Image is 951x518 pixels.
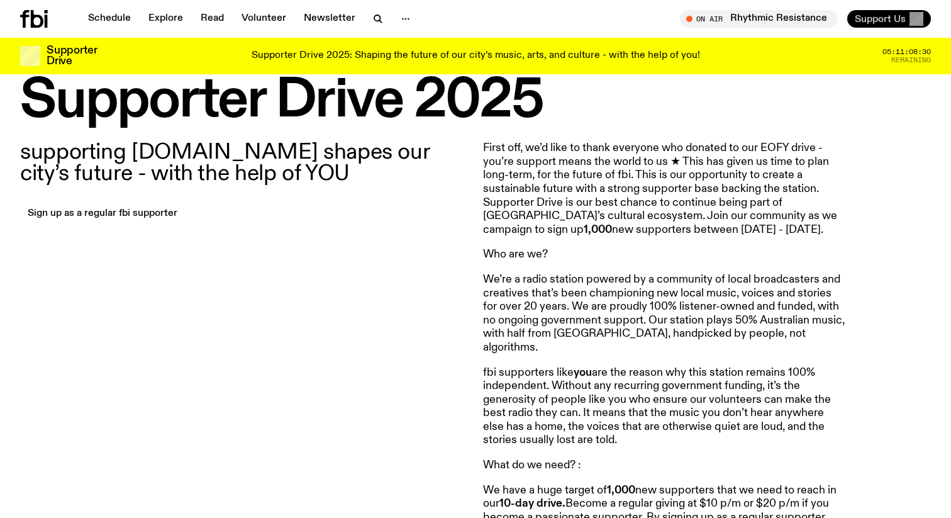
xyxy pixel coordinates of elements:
[141,10,191,28] a: Explore
[483,459,845,473] p: What do we need? :
[584,224,612,235] strong: 1,000
[607,485,635,496] strong: 1,000
[483,248,845,262] p: Who are we?
[891,57,931,64] span: Remaining
[20,205,185,223] a: Sign up as a regular fbi supporter
[882,48,931,55] span: 05:11:08:30
[499,498,565,509] strong: 10-day drive.
[483,142,845,237] p: First off, we’d like to thank everyone who donated to our EOFY drive - you’re support means the w...
[847,10,931,28] button: Support Us
[680,10,837,28] button: On AirRhythmic Resistance
[234,10,294,28] a: Volunteer
[252,50,700,62] p: Supporter Drive 2025: Shaping the future of our city’s music, arts, and culture - with the help o...
[20,76,931,127] h1: Supporter Drive 2025
[47,45,97,67] h3: Supporter Drive
[193,10,231,28] a: Read
[483,273,845,355] p: We’re a radio station powered by a community of local broadcasters and creatives that’s been cham...
[574,367,592,378] strong: you
[296,10,363,28] a: Newsletter
[855,13,906,25] span: Support Us
[483,366,845,448] p: fbi supporters like are the reason why this station remains 100% independent. Without any recurri...
[81,10,138,28] a: Schedule
[20,142,468,184] p: supporting [DOMAIN_NAME] shapes our city’s future - with the help of YOU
